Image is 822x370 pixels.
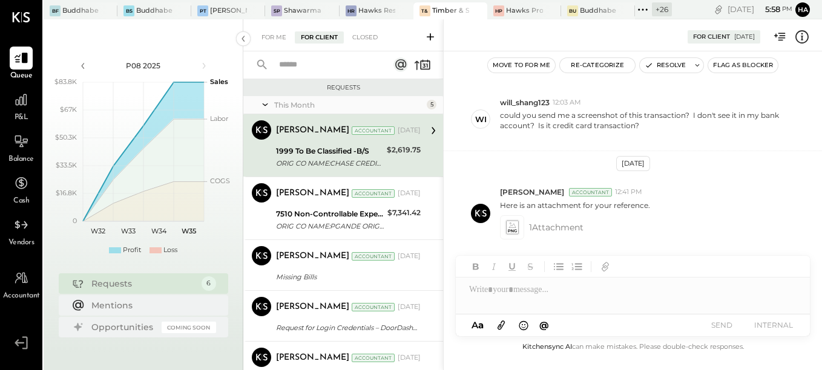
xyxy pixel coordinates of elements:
div: SP [271,5,282,16]
text: W32 [91,227,105,235]
div: $7,341.42 [387,207,421,219]
div: Request for Login Credentials – DoorDash & Uber Eats [276,322,417,334]
div: Coming Soon [162,322,216,333]
button: Aa [468,319,487,332]
text: $67K [60,105,77,114]
a: Accountant [1,267,42,302]
span: 1 Attachment [529,215,584,239]
text: W34 [151,227,166,235]
button: Bold [468,259,484,274]
span: pm [782,5,792,13]
div: $2,619.75 [387,144,421,156]
div: + 26 [652,2,672,16]
button: Ordered List [569,259,585,274]
div: [DATE] [398,302,421,312]
div: Requests [91,277,196,290]
div: Accountant [352,126,395,135]
span: Balance [8,154,34,165]
div: HP [493,5,504,16]
button: @ [536,317,553,333]
button: Add URL [597,259,613,274]
span: P&L [15,112,28,123]
div: [PERSON_NAME] [276,301,349,313]
span: [PERSON_NAME] [500,187,564,197]
a: Queue [1,47,42,82]
p: Here is an attachment for your reference. [500,200,650,210]
div: [DATE] [398,126,421,135]
text: Labor [210,114,228,123]
span: @ [539,319,549,331]
div: [PERSON_NAME] [276,250,349,262]
div: [DATE] [734,33,755,41]
span: Vendors [8,238,35,248]
button: SEND [697,317,746,333]
button: Underline [504,259,520,274]
div: Closed [346,31,384,44]
div: ORIG CO NAME:CHASE CREDIT CRD ORIG ID:XXXXXX9224 DESC DATE:250725 CO ENTRY DESCR:AUTOPAYBUSSEC:PP... [276,157,383,169]
div: Accountant [352,252,395,261]
button: Strikethrough [522,259,538,274]
div: 6 [202,276,216,291]
button: Flag as Blocker [708,58,778,73]
button: INTERNAL [749,317,798,333]
div: copy link [712,3,725,16]
a: Balance [1,130,42,165]
div: Loss [163,245,177,255]
div: [DATE] [398,353,421,363]
a: P&L [1,88,42,123]
div: Bu [567,5,578,16]
text: $83.8K [54,77,77,86]
text: $50.3K [55,133,77,141]
div: Shawarma Point- Fareground [284,6,321,16]
span: Queue [10,71,33,82]
button: Resolve [640,58,691,73]
div: T& [419,5,430,16]
div: 5 [427,100,436,109]
button: Ha [795,2,810,17]
div: HR [346,5,357,16]
span: 5 : 58 [756,4,780,15]
div: [DATE] [398,189,421,198]
div: Buddhaberry Food Truck [62,6,99,16]
div: Accountant [352,303,395,311]
span: will_shang123 [500,97,550,108]
div: Missing Bills [276,271,417,283]
div: PT [197,5,208,16]
text: W33 [121,227,136,235]
button: Re-Categorize [560,58,635,73]
button: Move to for me [488,58,556,73]
button: Unordered List [551,259,567,274]
a: Vendors [1,213,42,248]
div: Buddhaberry [580,6,617,16]
div: 7510 Non-Controllable Expenses:Property Expenses:Electricity [276,208,384,220]
div: wi [475,114,487,125]
text: $16.8K [56,189,77,197]
div: Requests [249,83,437,92]
div: Buddhaberry Southampton [136,6,173,16]
text: Sales [210,77,228,86]
div: Timber & Salt (Pacific Dining CA1 LLC) [432,6,469,16]
text: $33.5K [56,161,77,169]
p: could you send me a screenshot of this transaction? I don't see it in my bank account? Is it cred... [500,110,797,141]
div: Hawks Provisions & Public House [506,6,543,16]
span: 12:41 PM [615,187,642,197]
div: For Client [693,33,730,41]
div: ORIG CO NAME:PGANDE ORIG ID:XXXXXX2640 DESC DATE:[DATE] CO ENTRY DESCR:WEB ONLINESEC:WEB TRACE#:X... [276,220,384,232]
div: [PERSON_NAME] [276,352,349,364]
div: BS [123,5,134,16]
span: a [478,319,484,331]
div: Opportunities [91,321,156,333]
div: [DATE] [728,4,792,15]
div: [PERSON_NAME] Tavern [210,6,247,16]
div: For Me [255,31,292,44]
div: Accountant [569,188,612,196]
div: [PERSON_NAME] [276,125,349,137]
text: 0 [73,216,77,225]
span: Cash [13,196,29,207]
div: This Month [274,100,424,110]
div: Accountant [352,189,395,198]
div: [DATE] [616,156,650,171]
span: 12:03 AM [553,98,581,108]
text: COGS [210,177,230,185]
div: [DATE] [398,252,421,261]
